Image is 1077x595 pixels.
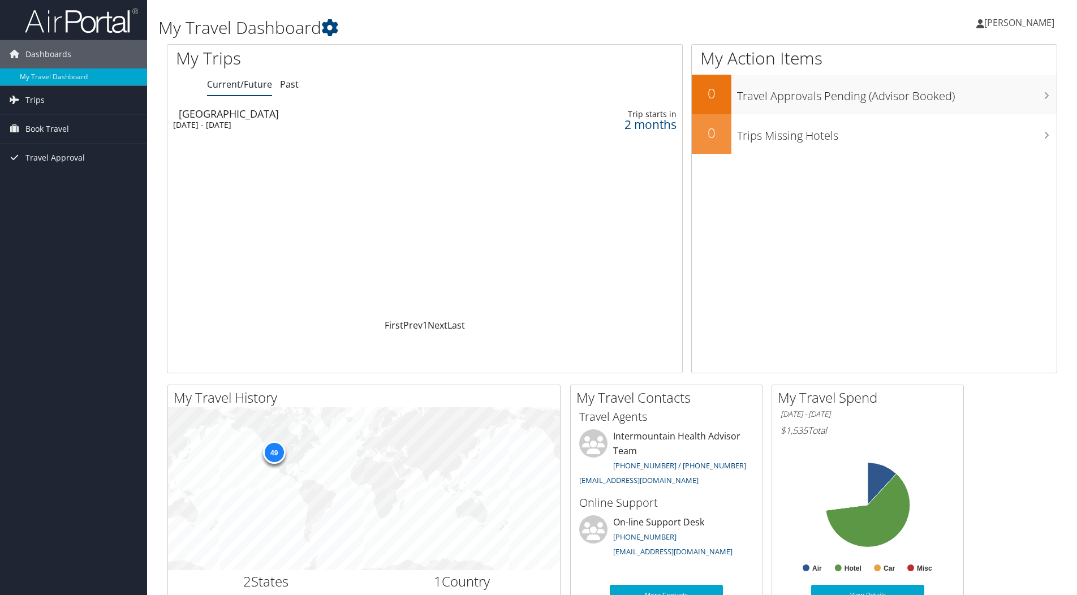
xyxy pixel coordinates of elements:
[403,319,423,331] a: Prev
[280,78,299,90] a: Past
[243,572,251,590] span: 2
[176,46,459,70] h1: My Trips
[812,564,822,572] text: Air
[845,564,861,572] text: Hotel
[25,115,69,143] span: Book Travel
[692,84,731,103] h2: 0
[179,109,487,119] div: [GEOGRAPHIC_DATA]
[613,546,733,557] a: [EMAIL_ADDRESS][DOMAIN_NAME]
[579,475,699,485] a: [EMAIL_ADDRESS][DOMAIN_NAME]
[262,441,285,464] div: 49
[778,388,963,407] h2: My Travel Spend
[434,572,442,590] span: 1
[613,460,746,471] a: [PHONE_NUMBER] / [PHONE_NUMBER]
[781,424,808,437] span: $1,535
[781,409,955,420] h6: [DATE] - [DATE]
[692,75,1057,114] a: 0Travel Approvals Pending (Advisor Booked)
[884,564,895,572] text: Car
[174,388,560,407] h2: My Travel History
[576,388,762,407] h2: My Travel Contacts
[423,319,428,331] a: 1
[158,16,763,40] h1: My Travel Dashboard
[574,429,759,490] li: Intermountain Health Advisor Team
[976,6,1066,40] a: [PERSON_NAME]
[579,495,753,511] h3: Online Support
[428,319,447,331] a: Next
[984,16,1054,29] span: [PERSON_NAME]
[692,123,731,143] h2: 0
[574,515,759,562] li: On-line Support Desk
[737,83,1057,104] h3: Travel Approvals Pending (Advisor Booked)
[385,319,403,331] a: First
[25,40,71,68] span: Dashboards
[579,409,753,425] h3: Travel Agents
[692,114,1057,154] a: 0Trips Missing Hotels
[613,532,677,542] a: [PHONE_NUMBER]
[25,7,138,34] img: airportal-logo.png
[173,120,481,130] div: [DATE] - [DATE]
[917,564,932,572] text: Misc
[781,424,955,437] h6: Total
[692,46,1057,70] h1: My Action Items
[549,109,677,119] div: Trip starts in
[549,119,677,130] div: 2 months
[25,86,45,114] span: Trips
[737,122,1057,144] h3: Trips Missing Hotels
[207,78,272,90] a: Current/Future
[25,144,85,172] span: Travel Approval
[447,319,465,331] a: Last
[373,572,552,591] h2: Country
[176,572,356,591] h2: States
